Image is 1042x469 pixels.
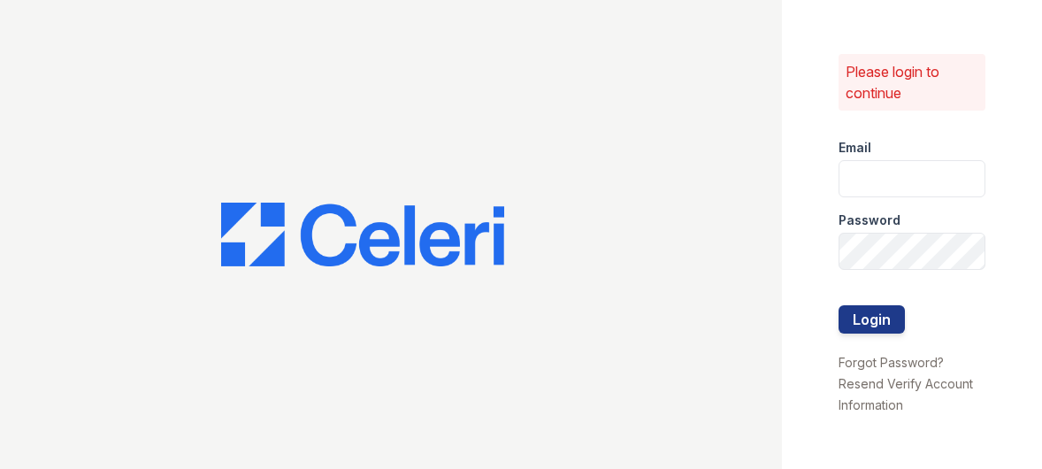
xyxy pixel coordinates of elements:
[839,355,944,370] a: Forgot Password?
[839,376,973,412] a: Resend Verify Account Information
[221,203,504,266] img: CE_Logo_Blue-a8612792a0a2168367f1c8372b55b34899dd931a85d93a1a3d3e32e68fde9ad4.png
[846,61,979,104] p: Please login to continue
[839,139,871,157] label: Email
[839,305,905,334] button: Login
[839,211,900,229] label: Password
